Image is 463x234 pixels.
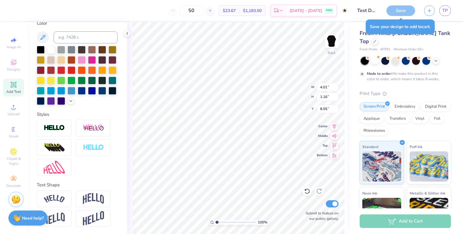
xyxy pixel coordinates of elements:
[360,102,389,111] div: Screen Print
[362,198,401,228] img: Neon Ink
[44,213,65,224] img: Flag
[360,114,384,123] div: Applique
[290,8,322,14] span: [DATE] - [DATE]
[6,89,21,94] span: Add Text
[83,124,104,132] img: Shadow
[362,151,401,182] img: Standard
[421,102,450,111] div: Digital Print
[360,47,377,52] span: Fresh Prints
[83,193,104,204] img: Arch
[37,182,118,188] div: Text Shape
[8,112,20,116] span: Upload
[22,215,44,221] strong: Need help?
[430,114,444,123] div: Foil
[83,211,104,226] img: Rise
[439,5,451,16] a: TP
[37,111,118,118] div: Styles
[410,144,422,150] span: Puff Ink
[317,134,328,138] span: Middle
[302,210,339,221] label: Submit to feature on our public gallery.
[37,20,118,27] div: Color
[54,31,118,43] input: e.g. 7428 c
[317,153,328,157] span: Bottom
[411,114,428,123] div: Vinyl
[44,195,65,203] img: Arc
[367,71,392,76] strong: Made to order:
[317,144,328,148] span: Top
[362,190,377,196] span: Neon Ink
[366,19,435,34] div: Save your design to add to cart .
[352,5,382,17] input: Untitled Design
[83,144,104,151] img: Negative Space
[362,144,378,150] span: Standard
[360,30,450,45] span: Fresh Prints [PERSON_NAME] Tank Top
[44,161,65,174] img: Free Distort
[44,143,65,153] img: 3d Illusion
[360,126,389,135] div: Rhinestones
[394,47,424,52] span: Minimum Order: 50 +
[9,134,18,139] span: Greek
[410,198,449,228] img: Metallic & Glitter Ink
[7,45,21,49] span: Image AI
[7,67,20,72] span: Designs
[410,190,445,196] span: Metallic & Glitter Ink
[6,183,21,188] span: Decorate
[410,151,449,182] img: Puff Ink
[380,47,391,52] span: # FP81
[386,114,410,123] div: Transfers
[360,90,451,97] div: Print Type
[367,71,441,82] div: We make this product in this color to order, which means it takes 8 weeks.
[442,7,448,14] span: TP
[3,156,24,166] span: Clipart & logos
[391,102,419,111] div: Embroidery
[180,5,203,16] input: – –
[258,220,267,225] span: 100 %
[326,8,332,13] span: FREE
[317,124,328,128] span: Center
[328,50,335,55] div: Back
[44,125,65,131] img: Stroke
[223,8,236,14] span: $23.67
[243,8,262,14] span: $1,183.50
[326,35,338,47] img: Back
